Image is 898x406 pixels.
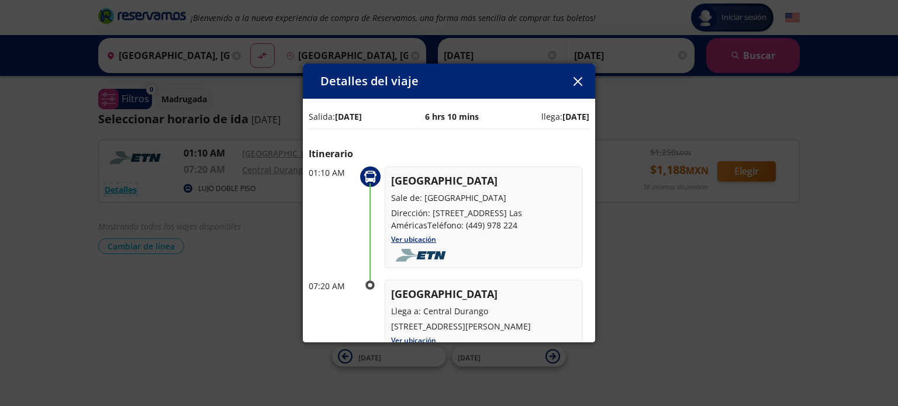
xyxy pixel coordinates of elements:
p: [STREET_ADDRESS][PERSON_NAME] [391,320,576,332]
p: Salida: [309,110,362,123]
img: foobar2.png [391,249,454,262]
p: 01:10 AM [309,166,355,179]
b: [DATE] [562,111,589,122]
p: [GEOGRAPHIC_DATA] [391,173,576,189]
a: Ver ubicación [391,335,436,345]
p: [GEOGRAPHIC_DATA] [391,286,576,302]
p: llega: [541,110,589,123]
p: Sale de: [GEOGRAPHIC_DATA] [391,192,576,204]
p: Dirección: [STREET_ADDRESS] Las AméricasTeléfono: (449) 978 224 [391,207,576,231]
p: Itinerario [309,147,589,161]
p: 6 hrs 10 mins [425,110,479,123]
a: Ver ubicación [391,234,436,244]
b: [DATE] [335,111,362,122]
p: 07:20 AM [309,280,355,292]
p: Detalles del viaje [320,72,419,90]
p: Llega a: Central Durango [391,305,576,317]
